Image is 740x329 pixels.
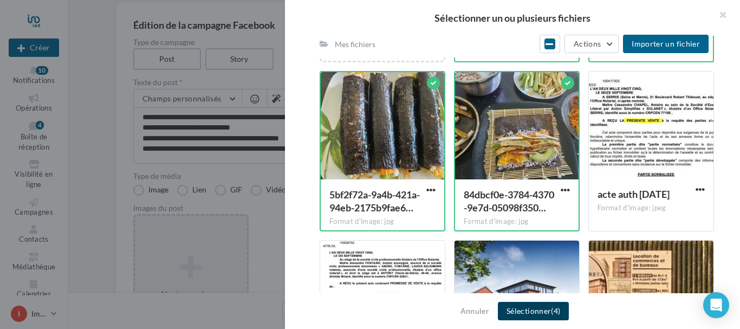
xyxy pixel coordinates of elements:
[632,39,700,48] span: Importer un fichier
[498,302,569,320] button: Sélectionner(4)
[551,306,560,315] span: (4)
[464,217,570,227] div: Format d'image: jpg
[456,305,494,318] button: Annuler
[623,35,709,53] button: Importer un fichier
[329,217,436,227] div: Format d'image: jpg
[335,39,375,50] div: Mes fichiers
[564,35,619,53] button: Actions
[302,13,723,23] h2: Sélectionner un ou plusieurs fichiers
[703,292,729,318] div: Open Intercom Messenger
[574,39,601,48] span: Actions
[598,188,670,200] span: acte auth 16-09-25
[598,203,705,213] div: Format d'image: jpeg
[464,189,554,214] span: 84dbcf0e-3784-4370-9e7d-05098f350424
[329,189,420,214] span: 5bf2f72a-9a4b-421a-94eb-2175b9fae67e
